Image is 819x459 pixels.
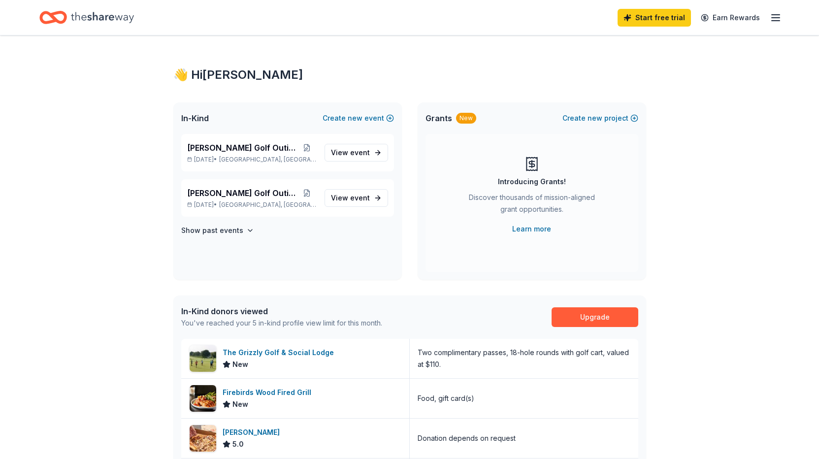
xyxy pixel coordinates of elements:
[181,317,382,329] div: You've reached your 5 in-kind profile view limit for this month.
[39,6,134,29] a: Home
[181,225,254,236] button: Show past events
[323,112,394,124] button: Createnewevent
[190,345,216,372] img: Image for The Grizzly Golf & Social Lodge
[418,347,630,370] div: Two complimentary passes, 18-hole rounds with golf cart, valued at $110.
[190,385,216,412] img: Image for Firebirds Wood Fired Grill
[552,307,638,327] a: Upgrade
[348,112,362,124] span: new
[588,112,602,124] span: new
[325,144,388,162] a: View event
[232,398,248,410] span: New
[618,9,691,27] a: Start free trial
[219,201,316,209] span: [GEOGRAPHIC_DATA], [GEOGRAPHIC_DATA]
[498,176,566,188] div: Introducing Grants!
[173,67,646,83] div: 👋 Hi [PERSON_NAME]
[426,112,452,124] span: Grants
[223,347,338,359] div: The Grizzly Golf & Social Lodge
[465,192,599,219] div: Discover thousands of mission-aligned grant opportunities.
[325,189,388,207] a: View event
[223,387,315,398] div: Firebirds Wood Fired Grill
[695,9,766,27] a: Earn Rewards
[181,112,209,124] span: In-Kind
[331,192,370,204] span: View
[456,113,476,124] div: New
[190,425,216,452] img: Image for Casey's
[187,156,317,164] p: [DATE] •
[232,438,244,450] span: 5.0
[418,393,474,404] div: Food, gift card(s)
[187,142,297,154] span: [PERSON_NAME] Golf Outing
[331,147,370,159] span: View
[181,305,382,317] div: In-Kind donors viewed
[350,148,370,157] span: event
[350,194,370,202] span: event
[187,201,317,209] p: [DATE] •
[219,156,316,164] span: [GEOGRAPHIC_DATA], [GEOGRAPHIC_DATA]
[232,359,248,370] span: New
[223,426,284,438] div: [PERSON_NAME]
[512,223,551,235] a: Learn more
[181,225,243,236] h4: Show past events
[562,112,638,124] button: Createnewproject
[187,187,297,199] span: [PERSON_NAME] Golf Outing
[418,432,516,444] div: Donation depends on request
